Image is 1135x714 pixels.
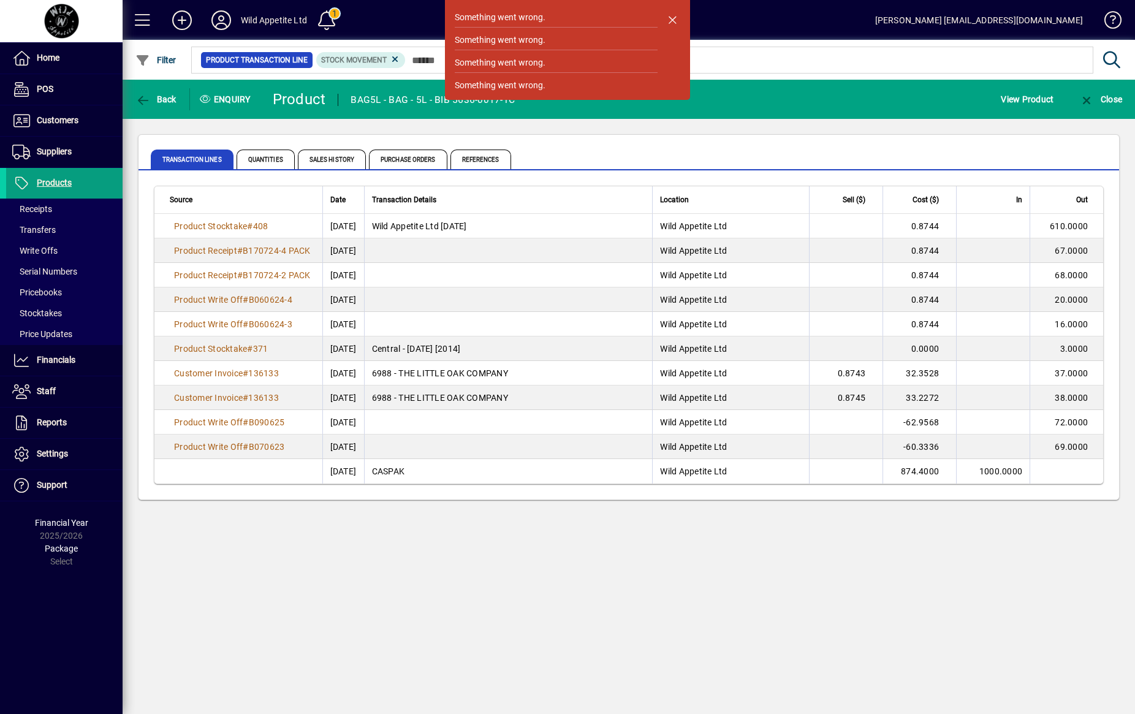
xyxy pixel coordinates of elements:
td: -62.9568 [883,410,956,435]
div: Sell ($) [817,193,876,207]
a: Transfers [6,219,123,240]
td: [DATE] [322,385,364,410]
span: Product Transaction Line [206,54,308,66]
span: Staff [37,386,56,396]
td: 32.3528 [883,361,956,385]
span: 610.0000 [1050,221,1088,231]
td: [DATE] [322,214,364,238]
td: [DATE] [322,312,364,336]
app-page-header-button: Close enquiry [1066,88,1135,110]
span: Suppliers [37,146,72,156]
td: [DATE] [322,459,364,484]
button: Close [1076,88,1125,110]
td: 874.4000 [883,459,956,484]
span: B170724-2 PACK [243,270,311,280]
button: View Product [998,88,1057,110]
td: Wild Appetite Ltd [DATE] [364,214,653,238]
span: 72.0000 [1055,417,1088,427]
span: Filter [135,55,177,65]
span: Out [1076,193,1088,207]
td: [DATE] [322,238,364,263]
span: Product Write Off [174,442,243,452]
a: Product Write Off#B090625 [170,416,289,429]
span: Serial Numbers [12,267,77,276]
div: Wild Appetite Ltd [241,10,307,30]
span: # [247,221,252,231]
td: [DATE] [322,336,364,361]
a: Support [6,470,123,501]
td: [DATE] [322,361,364,385]
a: Receipts [6,199,123,219]
td: 0.8744 [883,312,956,336]
span: B170724-4 PACK [243,246,311,256]
span: 69.0000 [1055,442,1088,452]
a: Customers [6,105,123,136]
td: 33.2272 [883,385,956,410]
a: Product Stocktake#408 [170,219,272,233]
span: Location [660,193,689,207]
span: Stocktakes [12,308,62,318]
span: Wild Appetite Ltd [660,442,727,452]
td: 0.8744 [883,263,956,287]
span: Package [45,544,78,553]
a: Product Stocktake#371 [170,342,272,355]
a: Staff [6,376,123,407]
td: 6988 - THE LITTLE OAK COMPANY [364,361,653,385]
td: 0.8745 [809,385,883,410]
td: 0.0000 [883,336,956,361]
a: Customer Invoice#136133 [170,366,283,380]
span: Price Updates [12,329,72,339]
span: Sales History [298,150,366,169]
span: 38.0000 [1055,393,1088,403]
td: [DATE] [322,435,364,459]
a: Product Write Off#B070623 [170,440,289,454]
mat-chip: Product Transaction Type: Stock movement [316,52,406,68]
span: Source [170,193,192,207]
span: Back [135,94,177,104]
a: POS [6,74,123,105]
span: B060624-4 [249,295,292,305]
button: Add [162,9,202,31]
span: Product Write Off [174,319,243,329]
span: Product Receipt [174,246,237,256]
a: Knowledge Base [1095,2,1120,42]
span: Financial Year [35,518,88,528]
span: # [247,344,252,354]
span: Wild Appetite Ltd [660,417,727,427]
a: Stocktakes [6,303,123,324]
a: Product Write Off#B060624-4 [170,293,297,306]
span: Wild Appetite Ltd [660,221,727,231]
td: 0.8743 [809,361,883,385]
span: 20.0000 [1055,295,1088,305]
div: Cost ($) [890,193,950,207]
span: B060624-3 [249,319,292,329]
a: Write Offs [6,240,123,261]
span: Settings [37,449,68,458]
div: Date [330,193,357,207]
span: Sell ($) [843,193,865,207]
span: 16.0000 [1055,319,1088,329]
span: 1000.0000 [979,466,1022,476]
td: 0.8744 [883,214,956,238]
span: Stock movement [321,56,387,64]
a: Settings [6,439,123,469]
span: B090625 [249,417,285,427]
span: Customer Invoice [174,393,243,403]
span: # [243,319,248,329]
span: 68.0000 [1055,270,1088,280]
span: Wild Appetite Ltd [660,344,727,354]
span: 67.0000 [1055,246,1088,256]
span: Products [37,178,72,188]
button: Back [132,88,180,110]
span: Date [330,193,346,207]
span: Reports [37,417,67,427]
div: Location [660,193,802,207]
div: Source [170,193,315,207]
span: 408 [253,221,268,231]
button: Filter [132,49,180,71]
span: 371 [253,344,268,354]
a: Reports [6,408,123,438]
span: Pricebooks [12,287,62,297]
a: Customer Invoice#136133 [170,391,283,404]
span: # [243,368,248,378]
